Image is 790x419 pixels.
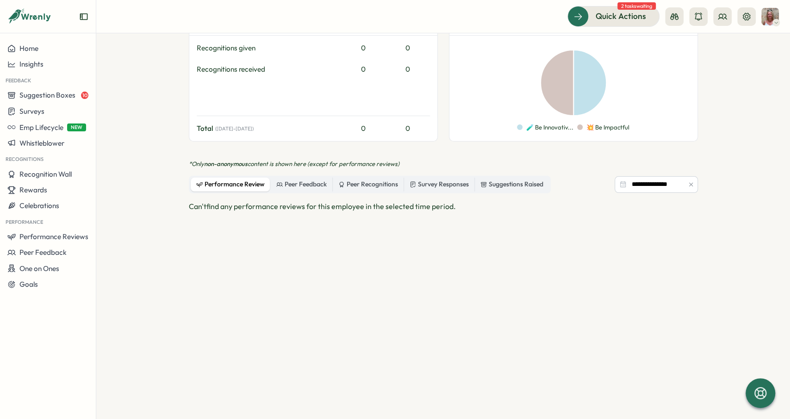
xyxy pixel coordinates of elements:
[81,92,88,99] span: 10
[67,123,86,131] span: NEW
[19,201,59,210] span: Celebrations
[19,91,75,99] span: Suggestion Boxes
[345,43,382,53] div: 0
[596,10,646,22] span: Quick Actions
[197,123,213,134] span: Total
[617,2,656,10] span: 2 tasks waiting
[526,123,573,132] p: 🧪 Be Innovativ...
[19,185,47,194] span: Rewards
[345,64,382,74] div: 0
[19,123,63,132] span: Emp Lifecycle
[189,160,698,168] p: *Only content is shown here (except for performance reviews)
[189,202,456,211] span: Can't find any performance reviews for this employee in the selected time period.
[386,64,430,74] div: 0
[19,264,59,273] span: One on Ones
[19,170,72,179] span: Recognition Wall
[19,44,38,53] span: Home
[586,123,629,132] p: 💥 Be Impactful
[345,123,382,134] div: 0
[19,139,64,148] span: Whistleblower
[19,248,67,257] span: Peer Feedback
[19,60,44,68] span: Insights
[19,232,88,241] span: Performance Reviews
[386,43,430,53] div: 0
[386,123,430,134] div: 0
[276,179,327,190] div: Peer Feedback
[196,179,265,190] div: Performance Review
[204,160,248,167] span: non-anonymous
[19,107,44,116] span: Surveys
[567,6,659,26] button: Quick Actions
[197,43,341,53] div: Recognitions given
[215,126,254,132] span: ( [DATE] - [DATE] )
[79,12,88,21] button: Expand sidebar
[480,179,543,190] div: Suggestions Raised
[338,179,398,190] div: Peer Recognitions
[410,179,469,190] div: Survey Responses
[761,8,779,25] img: Rhonda Morris
[197,64,341,74] div: Recognitions received
[19,280,38,289] span: Goals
